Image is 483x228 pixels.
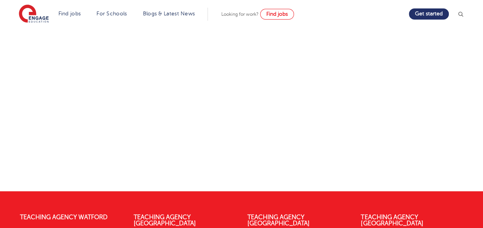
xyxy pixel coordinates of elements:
[221,12,259,17] span: Looking for work?
[260,9,294,20] a: Find jobs
[19,5,49,24] img: Engage Education
[134,214,196,227] a: Teaching Agency [GEOGRAPHIC_DATA]
[143,11,195,17] a: Blogs & Latest News
[361,214,423,227] a: Teaching Agency [GEOGRAPHIC_DATA]
[409,8,449,20] a: Get started
[266,11,288,17] span: Find jobs
[20,214,108,221] a: Teaching Agency Watford
[247,214,310,227] a: Teaching Agency [GEOGRAPHIC_DATA]
[58,11,81,17] a: Find jobs
[96,11,127,17] a: For Schools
